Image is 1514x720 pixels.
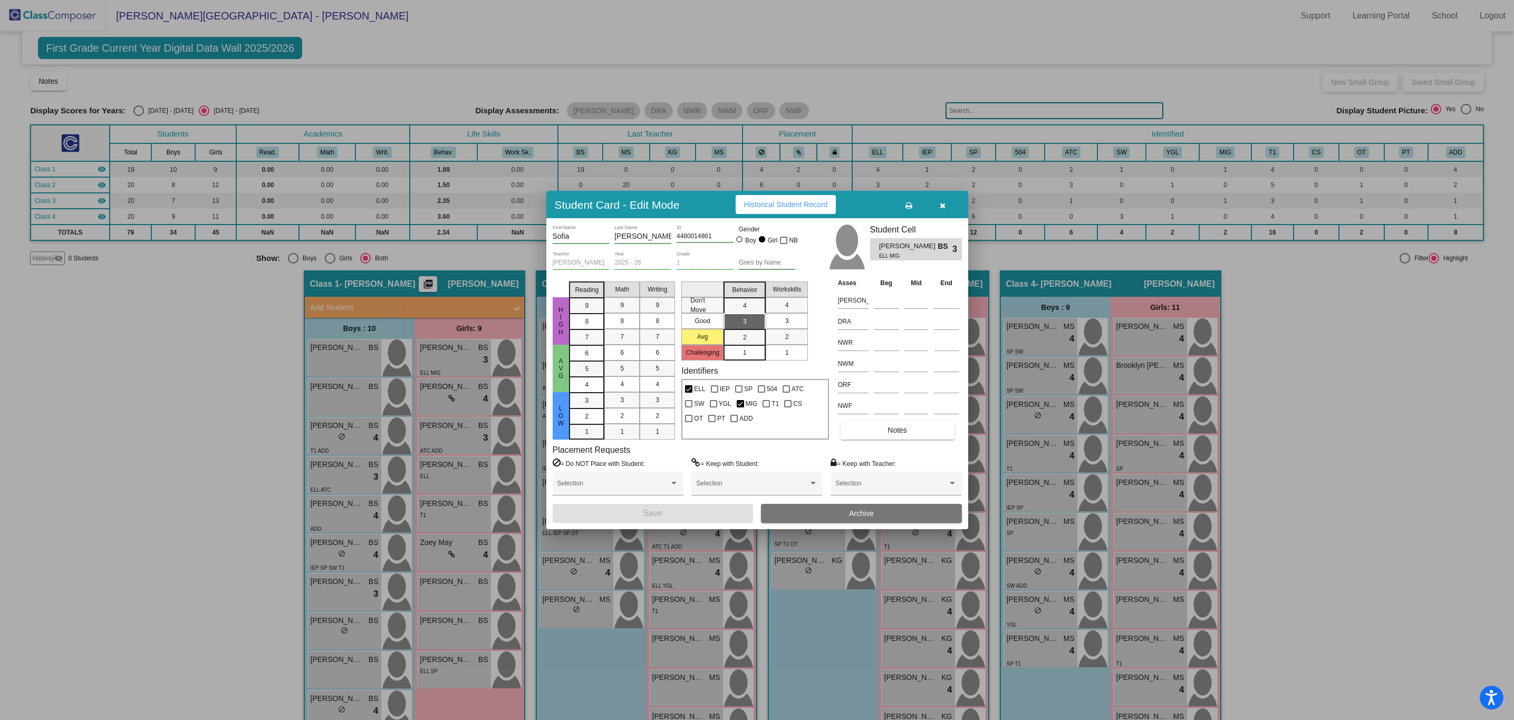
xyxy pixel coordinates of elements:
[745,236,756,245] div: Boy
[871,277,902,289] th: Beg
[694,412,703,425] span: OT
[655,395,659,405] span: 3
[789,234,798,247] span: NB
[838,398,869,414] input: assessment
[767,383,777,395] span: 504
[575,285,599,295] span: Reading
[719,397,731,410] span: YGL
[743,317,747,326] span: 3
[655,316,659,326] span: 8
[841,421,954,440] button: Notes
[655,332,659,342] span: 7
[838,293,869,308] input: assessment
[556,405,565,427] span: Low
[553,458,645,469] label: = Do NOT Place with Student:
[620,332,624,342] span: 7
[585,380,589,390] span: 4
[952,243,961,256] span: 3
[785,348,789,357] span: 1
[746,397,758,410] span: MIG
[743,348,747,357] span: 1
[772,397,779,410] span: T1
[620,316,624,326] span: 8
[655,300,659,310] span: 9
[938,241,952,252] span: BS
[931,277,962,289] th: End
[585,301,589,310] span: 9
[767,236,778,245] div: Girl
[620,411,624,421] span: 2
[743,333,747,342] span: 2
[585,412,589,421] span: 2
[849,509,874,518] span: Archive
[620,380,624,389] span: 4
[785,316,789,326] span: 3
[773,285,801,294] span: Workskills
[736,195,836,214] button: Historical Student Record
[838,335,869,351] input: assessment
[556,357,565,380] span: Avg
[717,412,725,425] span: PT
[838,356,869,372] input: assessment
[615,285,629,294] span: Math
[792,383,804,395] span: ATC
[838,314,869,329] input: assessment
[655,348,659,357] span: 6
[585,348,589,358] span: 6
[838,377,869,393] input: assessment
[879,252,930,260] span: ELL MIG
[870,225,962,235] h3: Student Cell
[555,198,680,211] h3: Student Card - Edit Mode
[739,259,796,267] input: goes by name
[739,225,796,234] mat-label: Gender
[744,383,753,395] span: SP
[620,427,624,436] span: 1
[585,396,589,405] span: 3
[553,259,610,267] input: teacher
[553,445,631,455] label: Placement Requests
[585,317,589,326] span: 8
[732,285,757,295] span: Behavior
[556,306,565,336] span: High
[655,411,659,421] span: 2
[620,348,624,357] span: 6
[655,380,659,389] span: 4
[879,241,938,252] span: [PERSON_NAME]
[739,412,753,425] span: ADD
[761,504,961,523] button: Archive
[677,259,734,267] input: grade
[901,277,931,289] th: Mid
[720,383,730,395] span: IEP
[620,364,624,373] span: 5
[585,333,589,342] span: 7
[744,200,828,209] span: Historical Student Record
[585,427,589,436] span: 1
[620,300,624,310] span: 9
[677,233,734,240] input: Enter ID
[694,383,705,395] span: ELL
[643,509,662,518] span: Save
[553,504,753,523] button: Save
[831,458,896,469] label: = Keep with Teacher:
[888,426,907,434] span: Notes
[785,332,789,342] span: 2
[620,395,624,405] span: 3
[614,259,671,267] input: year
[585,364,589,374] span: 5
[681,366,718,376] label: Identifiers
[694,397,704,410] span: SW
[655,427,659,436] span: 1
[655,364,659,373] span: 5
[793,397,802,410] span: CS
[743,301,747,310] span: 4
[835,277,871,289] th: Asses
[785,300,789,310] span: 4
[648,285,667,294] span: Writing
[691,458,759,469] label: = Keep with Student:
